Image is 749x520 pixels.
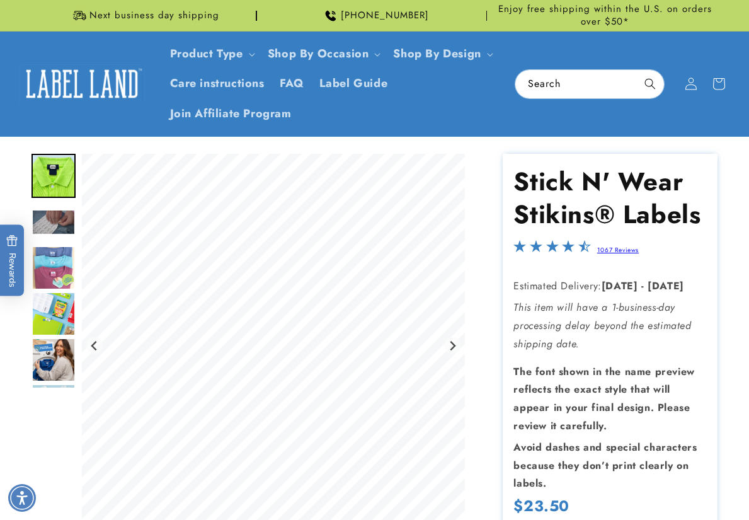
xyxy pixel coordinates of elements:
span: Label Guide [319,76,388,91]
img: Stick N' Wear® Labels - Label Land [31,338,76,382]
p: Estimated Delivery: [513,277,706,296]
div: Go to slide 2 [31,154,76,198]
strong: Avoid dashes and special characters because they don’t print clearly on labels. [513,440,697,491]
span: $23.50 [513,495,569,517]
summary: Product Type [163,39,260,69]
div: Go to slide 7 [31,384,76,428]
button: Previous slide [86,337,103,354]
summary: Shop By Occasion [260,39,386,69]
span: [PHONE_NUMBER] [341,9,429,22]
a: Label Guide [312,69,396,98]
iframe: Gorgias live chat messenger [623,466,736,507]
img: Stick N' Wear® Labels - Label Land [31,384,76,428]
button: Next slide [444,337,461,354]
span: 4.7-star overall rating [513,243,590,258]
span: Care instructions [170,76,265,91]
em: This item will have a 1-business-day processing delay beyond the estimated shipping date. [513,300,691,351]
img: Stick N' Wear® Labels - Label Land [31,292,76,336]
div: Accessibility Menu [8,484,36,512]
a: Care instructions [163,69,272,98]
img: null [31,209,76,235]
a: FAQ [272,69,312,98]
div: Go to slide 5 [31,292,76,336]
span: Rewards [6,234,18,287]
a: 1067 Reviews - open in a new tab [597,245,639,255]
a: Product Type [170,45,243,62]
button: Search [636,70,664,98]
img: Label Land [19,64,145,103]
div: Go to slide 4 [31,246,76,290]
a: Join Affiliate Program [163,99,299,129]
a: Label Land [14,59,150,108]
a: Shop By Design [393,45,481,62]
img: Stick N' Wear® Labels - Label Land [31,154,76,198]
span: Join Affiliate Program [170,107,292,121]
h1: Stick N' Wear Stikins® Labels [513,165,706,231]
span: FAQ [280,76,304,91]
strong: - [641,279,644,293]
div: Go to slide 6 [31,338,76,382]
strong: The font shown in the name preview reflects the exact style that will appear in your final design... [513,364,694,433]
strong: [DATE] [602,279,638,293]
span: Shop By Occasion [268,47,369,61]
strong: [DATE] [648,279,684,293]
div: Go to slide 3 [31,200,76,244]
span: Enjoy free shipping within the U.S. on orders over $50* [492,3,718,28]
span: Next business day shipping [89,9,219,22]
summary: Shop By Design [386,39,498,69]
img: Stick N' Wear® Labels - Label Land [31,246,76,290]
